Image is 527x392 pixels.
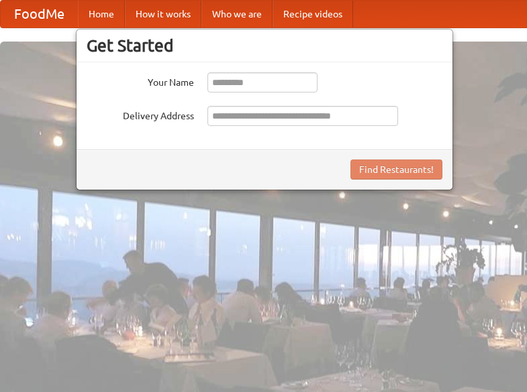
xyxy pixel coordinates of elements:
[201,1,273,27] a: Who we are
[87,36,442,56] h3: Get Started
[273,1,353,27] a: Recipe videos
[350,159,442,180] button: Find Restaurants!
[1,1,78,27] a: FoodMe
[87,72,194,89] label: Your Name
[87,106,194,123] label: Delivery Address
[125,1,201,27] a: How it works
[78,1,125,27] a: Home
